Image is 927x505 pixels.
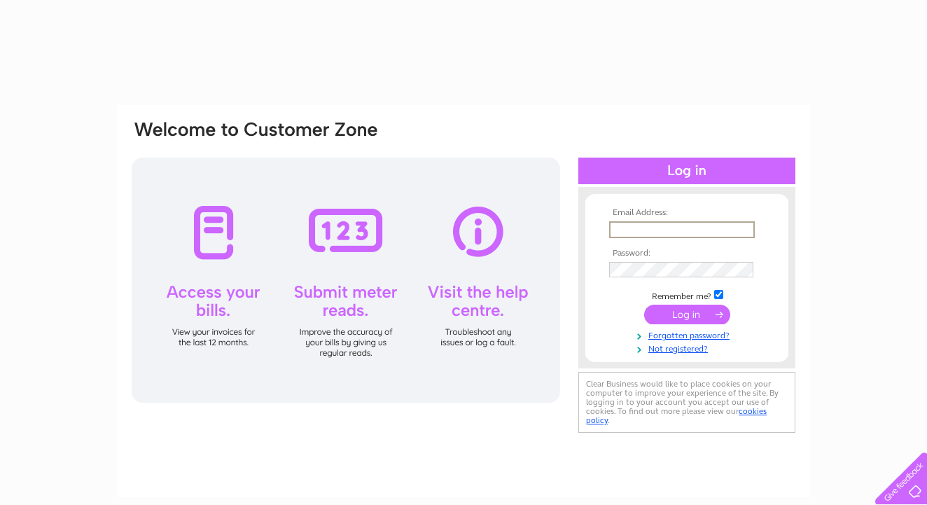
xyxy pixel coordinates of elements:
[578,372,795,433] div: Clear Business would like to place cookies on your computer to improve your experience of the sit...
[606,208,768,218] th: Email Address:
[586,406,767,425] a: cookies policy
[644,305,730,324] input: Submit
[609,328,768,341] a: Forgotten password?
[606,249,768,258] th: Password:
[609,341,768,354] a: Not registered?
[606,288,768,302] td: Remember me?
